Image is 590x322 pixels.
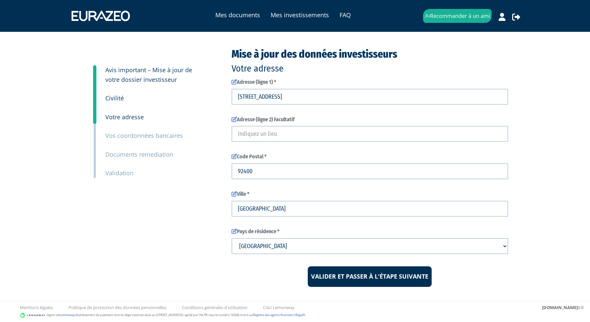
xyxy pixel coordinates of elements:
p: Votre adresse [232,62,508,75]
small: Vos coordonnées bancaires [105,132,183,139]
a: CGU Lemonway [263,304,295,311]
a: Lemonway [60,313,75,317]
label: Ville * [232,190,508,198]
a: Politique de protection des données personnelles [69,304,166,311]
a: 4 [93,84,96,105]
input: Valider et passer à l'étape suivante [308,266,432,287]
a: Recommander à un ami [423,9,492,23]
label: Adresse (ligne 1) * [232,79,508,86]
a: 3 [93,65,96,92]
small: Votre adresse [105,113,144,121]
input: Indiquez un lieu [232,89,508,105]
a: Mes investissements [271,10,329,20]
img: 1731417592-eurazeo_logo_blanc.png [67,6,135,26]
label: Code Postal * [232,153,508,161]
img: logo-lemonway.png [20,312,45,319]
a: Registre des agents financiers (Regafi) [253,313,305,317]
div: Mise à jour des données investisseurs [232,47,508,75]
label: Adresse (ligne 2) Facultatif [232,116,508,124]
strong: [DOMAIN_NAME] [542,304,578,310]
label: Pays de résidence * [232,228,508,236]
a: 5 [93,103,96,124]
a: FAQ [340,10,351,20]
small: Validation [105,169,134,177]
a: Mentions légales [20,304,53,311]
small: Civilité [105,94,124,102]
input: Indiquez un lieu [232,126,508,142]
small: Documents remediation [105,150,173,158]
a: Mes documents [215,10,260,20]
div: - Agent de (établissement de paiement dont le siège social est situé au [STREET_ADDRESS], agréé p... [7,312,583,319]
small: Avis important – Mise à jour de votre dossier investisseur [105,66,192,83]
div: 0.9 [542,304,583,311]
a: Conditions générales d'utilisation [182,304,247,311]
